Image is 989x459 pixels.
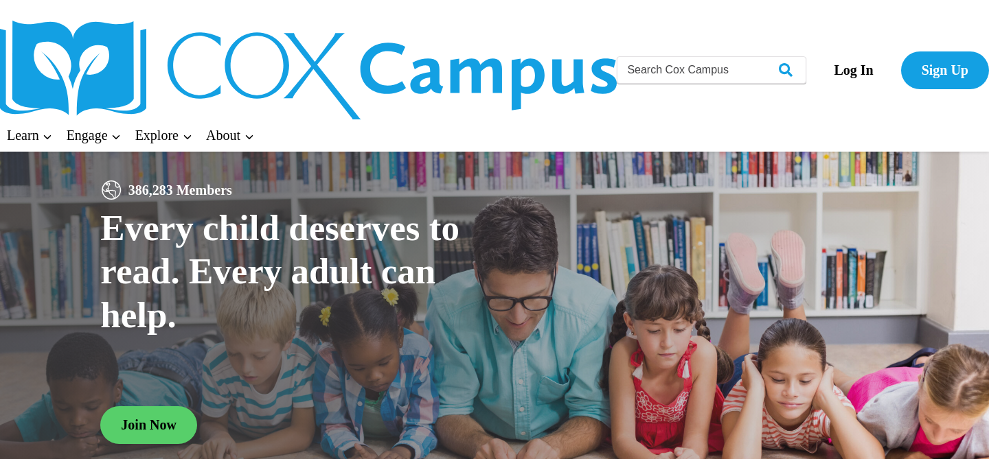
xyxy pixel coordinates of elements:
[813,51,989,89] nav: Secondary Navigation
[206,128,254,143] span: About
[100,406,197,444] a: Join Now
[901,51,989,89] a: Sign Up
[67,128,122,143] span: Engage
[135,128,192,143] span: Explore
[7,128,53,143] span: Learn
[100,208,459,335] strong: Every child deserves to read. Every adult can help.
[121,417,177,432] span: Join Now
[123,179,238,201] span: 386,283 Members
[617,56,806,84] input: Search Cox Campus
[813,51,894,89] a: Log In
